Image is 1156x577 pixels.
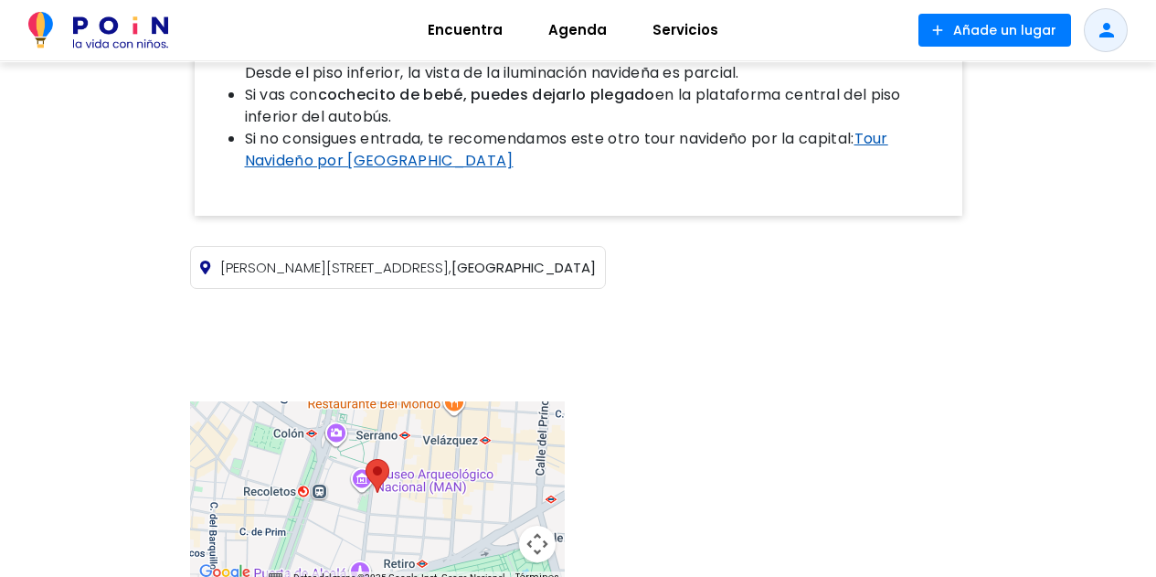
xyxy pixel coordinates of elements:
span: [PERSON_NAME][STREET_ADDRESS], [220,258,451,277]
strong: cochecito de bebé, puedes dejarlo plegado [318,84,655,105]
a: Agenda [525,8,630,52]
span: [GEOGRAPHIC_DATA] [220,258,596,277]
span: Servicios [644,16,726,45]
li: Si no consigues entrada, te recomendamos este otro tour navideño por la capital: [245,128,949,194]
a: Encuentra [405,8,525,52]
a: Servicios [630,8,741,52]
button: Añade un lugar [918,14,1071,47]
a: Tour Navideño por [GEOGRAPHIC_DATA] [245,128,888,171]
span: Agenda [540,16,615,45]
span: Encuentra [419,16,511,45]
li: Si vas con en la plataforma central del piso inferior del autobús. [245,84,949,128]
button: Controles de visualización del mapa [519,526,556,562]
img: POiN [28,12,168,48]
